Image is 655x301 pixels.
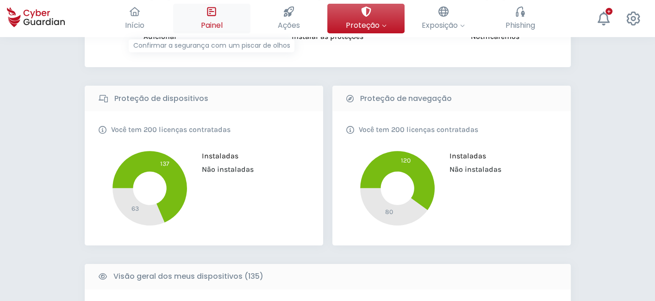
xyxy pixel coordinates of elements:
[113,271,263,282] b: Visão geral dos meus dispositivos (135)
[122,24,198,53] div: Adicionar colaboradores
[505,19,535,31] span: Phishing
[278,19,300,31] span: Ações
[195,165,254,174] span: Não instaladas
[482,4,559,33] button: Phishing
[605,8,612,15] div: +
[327,4,405,33] button: Proteção
[405,4,482,33] button: Exposição
[360,93,452,104] b: Proteção de navegação
[443,151,486,160] span: Instaladas
[114,93,208,104] b: Proteção de dispositivos
[359,125,478,134] p: Você tem 200 licenças contratadas
[443,165,501,174] span: Não instaladas
[346,19,387,31] span: Proteção
[250,4,328,33] button: Ações
[201,19,223,31] span: Painel
[96,4,173,33] button: Início
[111,125,231,134] p: Você tem 200 licenças contratadas
[422,19,465,31] span: Exposição
[129,39,294,52] p: Confirmar a segurança com um piscar de olhos
[173,4,250,33] button: PainelConfirmar a segurança com um piscar de olhos
[195,151,238,160] span: Instaladas
[125,19,144,31] span: Início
